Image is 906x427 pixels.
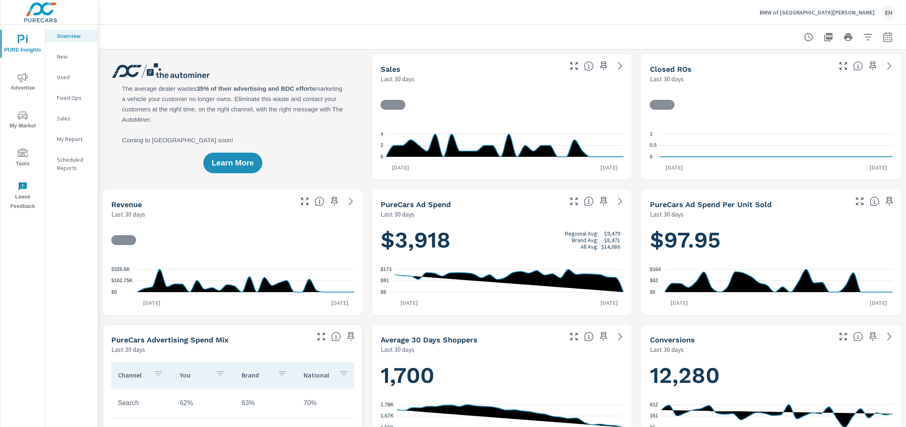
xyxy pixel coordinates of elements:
[864,299,893,307] p: [DATE]
[650,335,695,344] h5: Conversions
[650,267,661,272] text: $164
[298,195,311,208] button: Make Fullscreen
[381,131,384,137] text: 4
[650,74,684,84] p: Last 30 days
[381,74,414,84] p: Last 30 days
[111,200,142,209] h5: Revenue
[386,163,415,172] p: [DATE]
[604,230,620,237] p: $9,479
[837,59,850,73] button: Make Fullscreen
[840,29,857,45] button: Print Report
[0,25,45,215] div: nav menu
[650,344,684,354] p: Last 30 days
[45,133,98,145] div: My Report
[3,111,42,131] span: My Market
[650,289,656,295] text: $0
[837,330,850,343] button: Make Fullscreen
[597,330,610,343] span: Save this to your personalized report
[567,330,581,343] button: Make Fullscreen
[235,393,297,413] td: 63%
[331,332,341,342] span: This table looks at how you compare to the amount of budget you spend per channel as opposed to y...
[650,278,658,284] text: $82
[860,29,876,45] button: Apply Filters
[381,154,384,160] text: 0
[650,200,772,209] h5: PureCars Ad Spend Per Unit Sold
[614,195,627,208] a: See more details in report
[45,30,98,42] div: Overview
[650,65,692,73] h5: Closed ROs
[180,371,209,379] p: You
[111,335,228,344] h5: PureCars Advertising Spend Mix
[565,230,598,237] p: Regional Avg:
[650,131,653,137] text: 1
[45,153,98,174] div: Scheduled Reports
[866,330,880,343] span: Save this to your personalized report
[853,332,863,342] span: The number of dealer-specified goals completed by a visitor. [Source: This data is provided by th...
[111,267,130,272] text: $325.5K
[45,71,98,83] div: Used
[883,195,896,208] span: Save this to your personalized report
[325,299,354,307] p: [DATE]
[45,112,98,125] div: Sales
[381,402,394,408] text: 1.78K
[567,195,581,208] button: Make Fullscreen
[614,59,627,73] a: See more details in report
[595,163,624,172] p: [DATE]
[650,361,893,389] h1: 12,280
[315,330,328,343] button: Make Fullscreen
[381,289,386,295] text: $8
[381,226,624,254] h1: $3,918
[57,135,91,143] p: My Report
[381,335,478,344] h5: Average 30 Days Shoppers
[381,209,414,219] p: Last 30 days
[650,226,893,254] h1: $97.95
[650,154,653,160] text: 0
[344,330,358,343] span: Save this to your personalized report
[650,143,657,149] text: 0.5
[57,156,91,172] p: Scheduled Reports
[203,153,262,173] button: Learn More
[381,344,414,354] p: Last 30 days
[883,330,896,343] a: See more details in report
[584,61,594,71] span: Number of vehicles sold by the dealership over the selected date range. [Source: This data is sou...
[3,73,42,93] span: Advertise
[381,143,384,149] text: 2
[328,195,341,208] span: Save this to your personalized report
[567,59,581,73] button: Make Fullscreen
[870,196,880,206] span: Average cost of advertising per each vehicle sold at the dealer over the selected date range. The...
[57,73,91,81] p: Used
[881,5,896,20] div: EH
[650,402,658,408] text: 612
[381,361,624,389] h1: 1,700
[880,29,896,45] button: Select Date Range
[760,9,875,16] p: BMW of [GEOGRAPHIC_DATA][PERSON_NAME]
[118,371,147,379] p: Channel
[111,393,173,413] td: Search
[381,267,392,272] text: $173
[381,65,400,73] h5: Sales
[864,163,893,172] p: [DATE]
[381,278,389,283] text: $91
[137,299,166,307] p: [DATE]
[3,35,42,55] span: PURE Insights
[57,94,91,102] p: Fixed Ops
[601,243,620,250] p: $14,686
[660,163,689,172] p: [DATE]
[883,59,896,73] a: See more details in report
[3,182,42,211] span: Leave Feedback
[381,413,394,419] text: 1.67K
[597,59,610,73] span: Save this to your personalized report
[866,59,880,73] span: Save this to your personalized report
[297,393,359,413] td: 70%
[242,371,271,379] p: Brand
[344,195,358,208] a: See more details in report
[111,289,117,295] text: $0
[45,92,98,104] div: Fixed Ops
[111,209,145,219] p: Last 30 days
[3,149,42,169] span: Tools
[572,237,598,243] p: Brand Avg:
[604,237,620,243] p: $8,471
[381,200,451,209] h5: PureCars Ad Spend
[57,32,91,40] p: Overview
[853,61,863,71] span: Number of Repair Orders Closed by the selected dealership group over the selected time range. [So...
